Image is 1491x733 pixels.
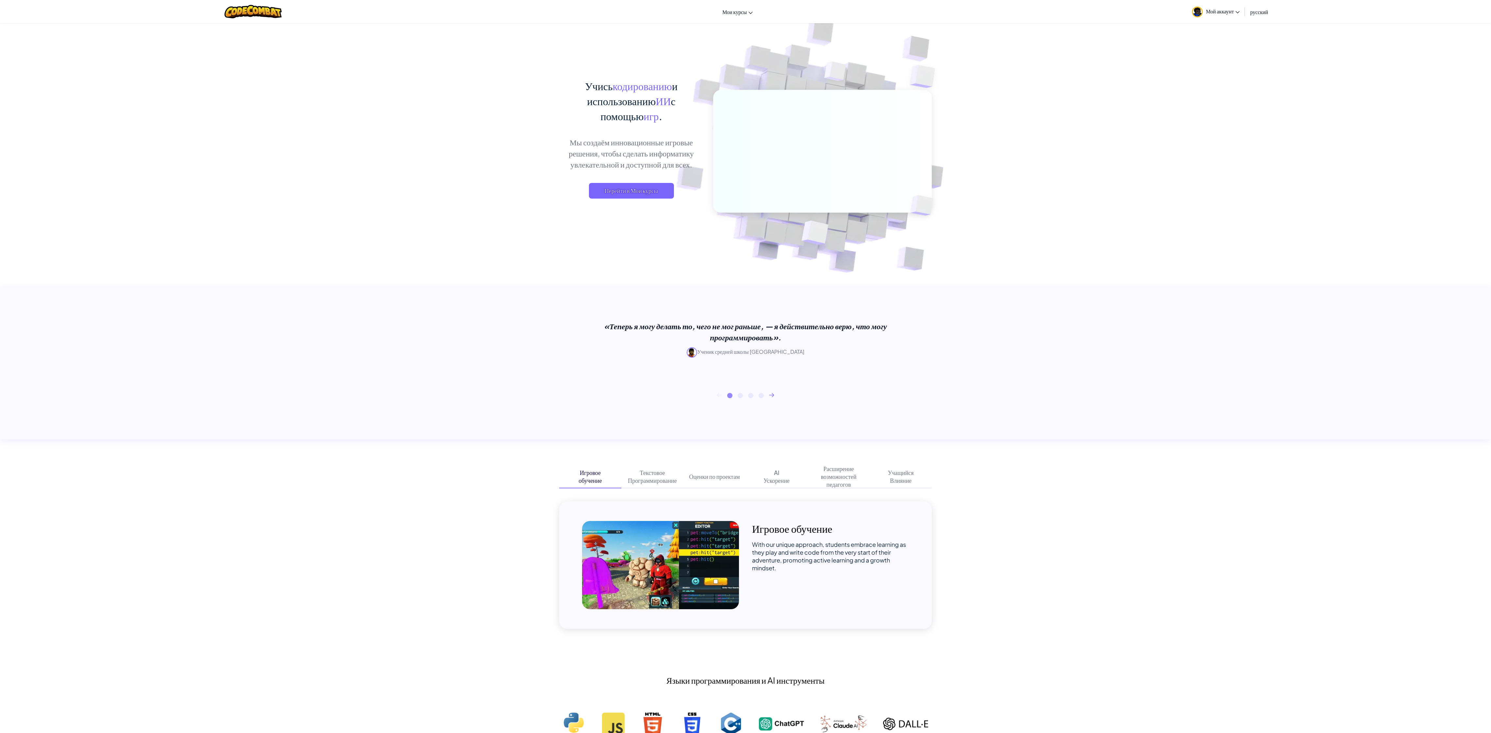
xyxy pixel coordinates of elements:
span: русский [1250,8,1268,15]
h2: Языки программирования и AI инструменты [559,675,932,686]
button: 3 [748,393,753,398]
button: 4 [759,393,764,398]
span: Мои курсы [722,8,747,15]
img: Перекрывающиеся кубы [786,207,844,261]
button: 2 [738,393,743,398]
span: ИИ [656,94,671,107]
div: Игровое [580,469,601,477]
div: Учащийся [888,469,913,477]
a: Мой аккаунт [1189,1,1243,22]
img: Логотип CodeCombat [225,5,282,18]
div: Программирование [628,477,677,484]
div: Оценки по проектам [689,473,740,481]
div: педагогов [827,481,851,488]
a: русский [1247,3,1271,21]
img: Stable Diffusion logo [821,715,866,732]
div: Ускорение [763,477,790,484]
span: With our unique approach, students embrace learning as they play and write code from the very sta... [752,541,906,572]
p: Ученик средней школы [GEOGRAPHIC_DATA] [582,347,909,358]
p: «Теперь я могу делать то, чего не мог раньше, — я действительно верю, что могу программировать». [582,320,909,343]
div: Влияние [890,477,912,484]
button: AIУскорение [745,465,808,488]
span: . [659,109,662,122]
div: обучение [579,477,602,484]
a: Мои курсы [719,3,756,21]
img: Перекрывающиеся кубы [812,49,859,97]
span: Учись [585,79,613,92]
img: Перекрывающиеся кубы [897,49,953,104]
span: кодированию [613,79,672,92]
p: Игровое обучение [752,521,909,536]
p: Мы создаём инновационные игровые решения, чтобы сделать информатику увлекательной и доступной для... [559,137,703,170]
a: Перейти в Мои курсы [589,183,674,199]
button: ТекстовоеПрограммирование [621,465,683,488]
button: 1 [727,393,732,398]
img: Игровое[NEWLINE]обучение [582,521,739,609]
div: Текстовое [640,469,665,477]
img: аватар [687,347,697,358]
span: Мой аккаунт [1206,8,1240,15]
img: avatar [1192,7,1203,17]
div: AI [774,469,779,477]
img: Перекрывающиеся кубы [900,182,949,229]
button: Оценки по проектам [683,465,745,488]
div: Расширение возможностей [808,465,870,481]
span: игр [644,109,659,122]
button: Игровоеобучение [559,465,621,488]
button: Расширение возможностейпедагогов [808,465,870,488]
button: УчащийсяВлияние [870,465,932,488]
